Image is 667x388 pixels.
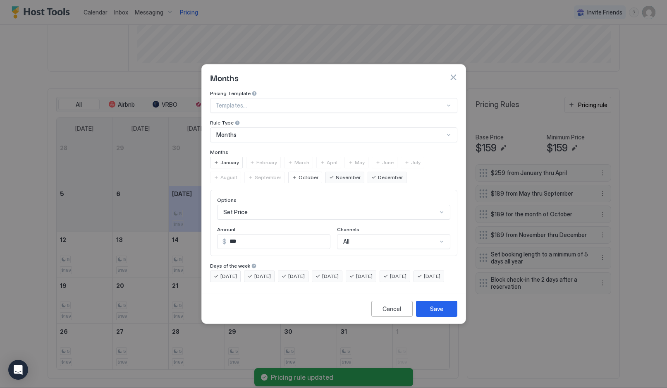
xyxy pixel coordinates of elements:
span: Pricing Template [210,90,251,96]
span: [DATE] [356,273,373,280]
span: March [294,159,309,166]
div: Save [430,304,443,313]
span: All [343,238,349,245]
button: Save [416,301,457,317]
span: May [355,159,365,166]
input: Input Field [226,235,330,249]
span: Options [217,197,237,203]
span: Months [216,131,237,139]
span: October [299,174,318,181]
span: Amount [217,226,236,232]
div: Cancel [383,304,401,313]
span: Channels [337,226,359,232]
span: [DATE] [322,273,339,280]
span: [DATE] [254,273,271,280]
span: Months [210,71,239,84]
span: $ [222,238,226,245]
span: June [382,159,394,166]
div: Open Intercom Messenger [8,360,28,380]
span: Set Price [223,208,248,216]
span: April [327,159,337,166]
span: Days of the week [210,263,250,269]
span: August [220,174,237,181]
span: November [336,174,361,181]
span: December [378,174,403,181]
span: [DATE] [288,273,305,280]
span: Months [210,149,228,155]
span: September [255,174,281,181]
span: [DATE] [390,273,406,280]
span: January [220,159,239,166]
span: February [256,159,277,166]
span: [DATE] [424,273,440,280]
span: July [411,159,421,166]
span: Rule Type [210,120,234,126]
button: Cancel [371,301,413,317]
span: [DATE] [220,273,237,280]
